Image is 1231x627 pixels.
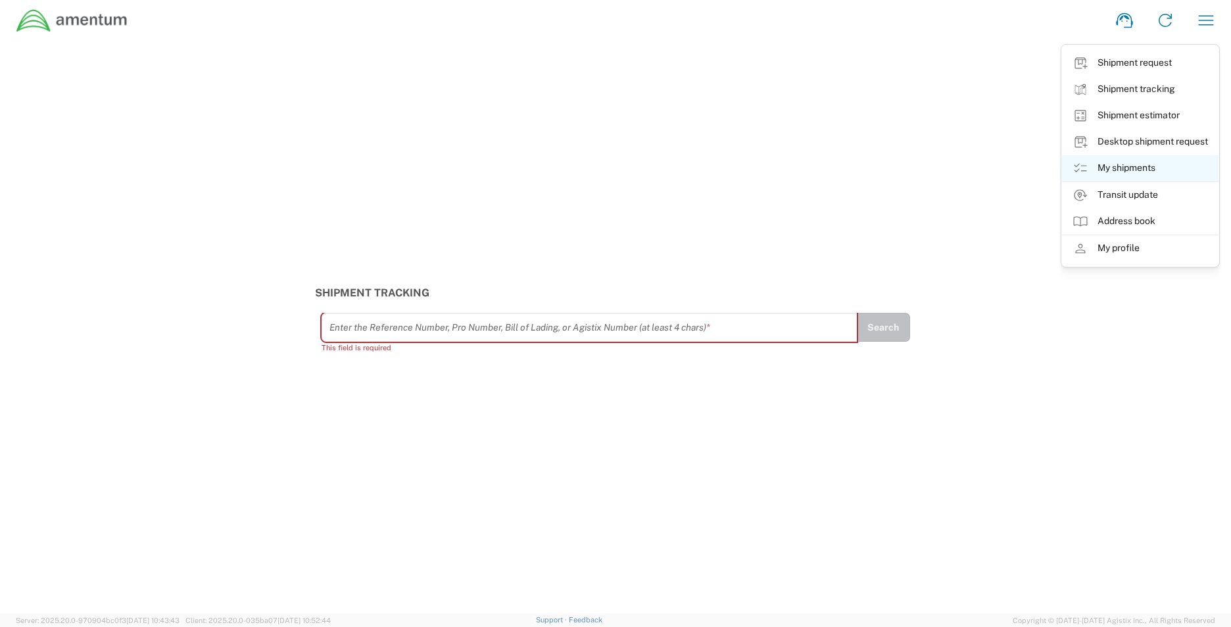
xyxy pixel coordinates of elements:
[1062,76,1219,103] a: Shipment tracking
[16,616,180,624] span: Server: 2025.20.0-970904bc0f3
[1062,50,1219,76] a: Shipment request
[1062,208,1219,235] a: Address book
[1062,129,1219,155] a: Desktop shipment request
[1013,615,1215,626] span: Copyright © [DATE]-[DATE] Agistix Inc., All Rights Reserved
[1062,103,1219,129] a: Shipment estimator
[1062,235,1219,262] a: My profile
[315,287,917,299] h3: Shipment Tracking
[16,9,128,33] img: dyncorp
[322,342,857,354] div: This field is required
[1062,182,1219,208] a: Transit update
[278,616,331,624] span: [DATE] 10:52:44
[569,616,602,624] a: Feedback
[536,616,569,624] a: Support
[1062,155,1219,181] a: My shipments
[126,616,180,624] span: [DATE] 10:43:43
[185,616,331,624] span: Client: 2025.20.0-035ba07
